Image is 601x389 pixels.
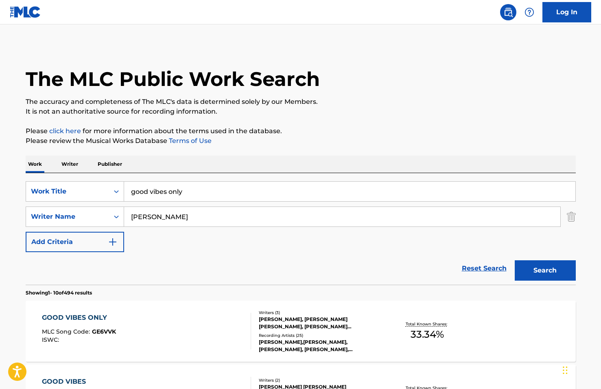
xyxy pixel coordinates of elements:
p: Writer [59,156,81,173]
div: GOOD VIBES ONLY [42,313,116,323]
div: [PERSON_NAME], [PERSON_NAME] [PERSON_NAME], [PERSON_NAME] [PERSON_NAME] [259,316,382,330]
button: Search [515,260,576,281]
div: [PERSON_NAME],[PERSON_NAME], [PERSON_NAME], [PERSON_NAME], [PERSON_NAME],[PERSON_NAME], [PERSON_N... [259,338,382,353]
p: Please review the Musical Works Database [26,136,576,146]
p: The accuracy and completeness of The MLC's data is determined solely by our Members. [26,97,576,107]
p: Please for more information about the terms used in the database. [26,126,576,136]
form: Search Form [26,181,576,285]
p: Showing 1 - 10 of 494 results [26,289,92,297]
button: Add Criteria [26,232,124,252]
p: Total Known Shares: [406,321,449,327]
img: 9d2ae6d4665cec9f34b9.svg [108,237,118,247]
div: Drag [563,358,568,382]
p: It is not an authoritative source for recording information. [26,107,576,116]
p: Publisher [95,156,125,173]
img: Delete Criterion [567,207,576,227]
span: 33.34 % [411,327,444,342]
span: ISWC : [42,336,61,343]
a: Log In [542,2,591,22]
img: help [525,7,534,17]
div: Recording Artists ( 25 ) [259,332,382,338]
div: Writers ( 3 ) [259,310,382,316]
h1: The MLC Public Work Search [26,67,320,91]
a: click here [49,127,81,135]
div: GOOD VIBES [42,377,117,387]
p: Work [26,156,44,173]
a: Public Search [500,4,516,20]
a: Reset Search [458,259,511,277]
img: MLC Logo [10,6,41,18]
img: search [503,7,513,17]
span: GE6VVK [92,328,116,335]
iframe: Chat Widget [560,350,601,389]
a: Terms of Use [167,137,212,145]
div: Help [521,4,538,20]
a: GOOD VIBES ONLYMLC Song Code:GE6VVKISWC:Writers (3)[PERSON_NAME], [PERSON_NAME] [PERSON_NAME], [P... [26,301,576,362]
div: Writers ( 2 ) [259,377,382,383]
span: MLC Song Code : [42,328,92,335]
div: Writer Name [31,212,104,222]
div: Work Title [31,187,104,196]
